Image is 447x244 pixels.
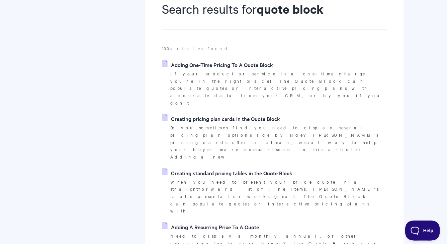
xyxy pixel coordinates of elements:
strong: quote block [257,1,324,17]
p: articles found [162,45,387,52]
a: Creating standard pricing tables in the Quote Block [162,168,292,178]
iframe: Toggle Customer Support [405,221,440,241]
h1: Search results for [162,0,387,29]
p: If your product or service is a one-time charge, you're in the right place! The Quote Block can p... [170,70,387,107]
strong: 133 [162,45,170,52]
p: Do you sometimes find you need to display several pricing plan options side by side? [PERSON_NAME... [170,124,387,161]
p: When you need to present your price quote in a straightforward list of line items, [PERSON_NAME]'... [170,178,387,215]
a: Adding One-Time Pricing To A Quote Block [162,60,273,70]
a: Adding A Recurring Price To A Quote [162,222,259,232]
a: Creating pricing plan cards in the Quote Block [162,114,280,124]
